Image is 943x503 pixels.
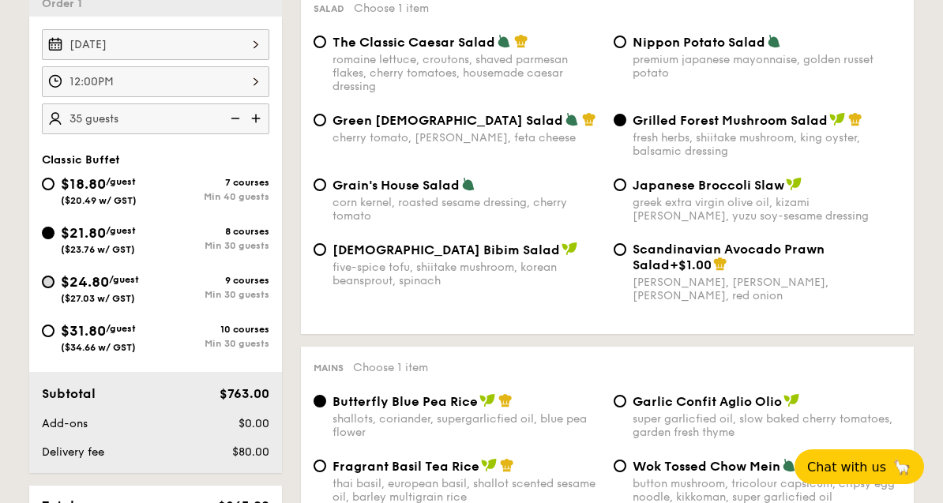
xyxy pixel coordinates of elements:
input: Event time [42,66,269,97]
div: 8 courses [156,226,269,237]
span: The Classic Caesar Salad [332,35,495,50]
span: Add-ons [42,417,88,430]
span: Nippon Potato Salad [633,35,765,50]
img: icon-chef-hat.a58ddaea.svg [582,112,596,126]
input: Nippon Potato Saladpremium japanese mayonnaise, golden russet potato [614,36,626,48]
span: $18.80 [61,175,106,193]
div: Min 30 guests [156,240,269,251]
div: cherry tomato, [PERSON_NAME], feta cheese [332,131,601,145]
span: ($20.49 w/ GST) [61,195,137,206]
img: icon-chef-hat.a58ddaea.svg [713,257,727,271]
input: Garlic Confit Aglio Oliosuper garlicfied oil, slow baked cherry tomatoes, garden fresh thyme [614,395,626,407]
span: ($27.03 w/ GST) [61,293,135,304]
div: 7 courses [156,177,269,188]
input: The Classic Caesar Saladromaine lettuce, croutons, shaved parmesan flakes, cherry tomatoes, house... [314,36,326,48]
span: /guest [109,274,139,285]
span: Butterfly Blue Pea Rice [332,394,478,409]
span: $763.00 [220,386,269,401]
div: [PERSON_NAME], [PERSON_NAME], [PERSON_NAME], red onion [633,276,901,302]
span: ($34.66 w/ GST) [61,342,136,353]
span: Chat with us [807,460,886,475]
img: icon-chef-hat.a58ddaea.svg [514,34,528,48]
div: premium japanese mayonnaise, golden russet potato [633,53,901,80]
img: icon-vegetarian.fe4039eb.svg [767,34,781,48]
img: icon-reduce.1d2dbef1.svg [222,103,246,133]
div: romaine lettuce, croutons, shaved parmesan flakes, cherry tomatoes, housemade caesar dressing [332,53,601,93]
div: greek extra virgin olive oil, kizami [PERSON_NAME], yuzu soy-sesame dressing [633,196,901,223]
div: fresh herbs, shiitake mushroom, king oyster, balsamic dressing [633,131,901,158]
span: Grilled Forest Mushroom Salad [633,113,828,128]
input: Number of guests [42,103,269,134]
input: Green [DEMOGRAPHIC_DATA] Saladcherry tomato, [PERSON_NAME], feta cheese [314,114,326,126]
span: /guest [106,323,136,334]
img: icon-vegan.f8ff3823.svg [481,458,497,472]
div: Min 30 guests [156,338,269,349]
div: corn kernel, roasted sesame dressing, cherry tomato [332,196,601,223]
img: icon-chef-hat.a58ddaea.svg [500,458,514,472]
img: icon-vegan.f8ff3823.svg [786,177,802,191]
input: Wok Tossed Chow Meinbutton mushroom, tricolour capsicum, cripsy egg noodle, kikkoman, super garli... [614,460,626,472]
span: Fragrant Basil Tea Rice [332,459,479,474]
div: shallots, coriander, supergarlicfied oil, blue pea flower [332,412,601,439]
span: Subtotal [42,386,96,401]
input: Scandinavian Avocado Prawn Salad+$1.00[PERSON_NAME], [PERSON_NAME], [PERSON_NAME], red onion [614,243,626,256]
input: Japanese Broccoli Slawgreek extra virgin olive oil, kizami [PERSON_NAME], yuzu soy-sesame dressing [614,178,626,191]
span: $24.80 [61,273,109,291]
span: $31.80 [61,322,106,340]
input: Event date [42,29,269,60]
input: Fragrant Basil Tea Ricethai basil, european basil, shallot scented sesame oil, barley multigrain ... [314,460,326,472]
span: ($23.76 w/ GST) [61,244,135,255]
span: Mains [314,362,344,373]
img: icon-vegan.f8ff3823.svg [829,112,845,126]
img: icon-vegan.f8ff3823.svg [479,393,495,407]
button: Chat with us🦙 [795,449,924,484]
span: Choose 1 item [354,2,429,15]
span: Garlic Confit Aglio Olio [633,394,782,409]
input: $24.80/guest($27.03 w/ GST)9 coursesMin 30 guests [42,276,54,288]
span: Green [DEMOGRAPHIC_DATA] Salad [332,113,563,128]
img: icon-vegetarian.fe4039eb.svg [497,34,511,48]
input: Grain's House Saladcorn kernel, roasted sesame dressing, cherry tomato [314,178,326,191]
span: Choose 1 item [353,361,428,374]
span: Grain's House Salad [332,178,460,193]
div: Min 40 guests [156,191,269,202]
input: $31.80/guest($34.66 w/ GST)10 coursesMin 30 guests [42,325,54,337]
span: /guest [106,225,136,236]
div: super garlicfied oil, slow baked cherry tomatoes, garden fresh thyme [633,412,901,439]
span: [DEMOGRAPHIC_DATA] Bibim Salad [332,242,560,257]
img: icon-vegan.f8ff3823.svg [783,393,799,407]
div: Min 30 guests [156,289,269,300]
span: /guest [106,176,136,187]
input: $18.80/guest($20.49 w/ GST)7 coursesMin 40 guests [42,178,54,190]
span: Japanese Broccoli Slaw [633,178,784,193]
img: icon-vegetarian.fe4039eb.svg [782,458,796,472]
span: Classic Buffet [42,153,120,167]
input: $21.80/guest($23.76 w/ GST)8 coursesMin 30 guests [42,227,54,239]
img: icon-add.58712e84.svg [246,103,269,133]
img: icon-vegan.f8ff3823.svg [562,242,577,256]
img: icon-vegetarian.fe4039eb.svg [565,112,579,126]
span: Delivery fee [42,445,104,459]
span: $21.80 [61,224,106,242]
input: [DEMOGRAPHIC_DATA] Bibim Saladfive-spice tofu, shiitake mushroom, korean beansprout, spinach [314,243,326,256]
span: +$1.00 [670,257,712,272]
img: icon-chef-hat.a58ddaea.svg [848,112,862,126]
span: 🦙 [892,458,911,476]
img: icon-chef-hat.a58ddaea.svg [498,393,513,407]
div: 10 courses [156,324,269,335]
span: $80.00 [232,445,269,459]
span: Salad [314,3,344,14]
div: five-spice tofu, shiitake mushroom, korean beansprout, spinach [332,261,601,287]
div: 9 courses [156,275,269,286]
input: Grilled Forest Mushroom Saladfresh herbs, shiitake mushroom, king oyster, balsamic dressing [614,114,626,126]
span: Wok Tossed Chow Mein [633,459,780,474]
img: icon-vegetarian.fe4039eb.svg [461,177,475,191]
span: $0.00 [239,417,269,430]
span: Scandinavian Avocado Prawn Salad [633,242,825,272]
input: Butterfly Blue Pea Riceshallots, coriander, supergarlicfied oil, blue pea flower [314,395,326,407]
